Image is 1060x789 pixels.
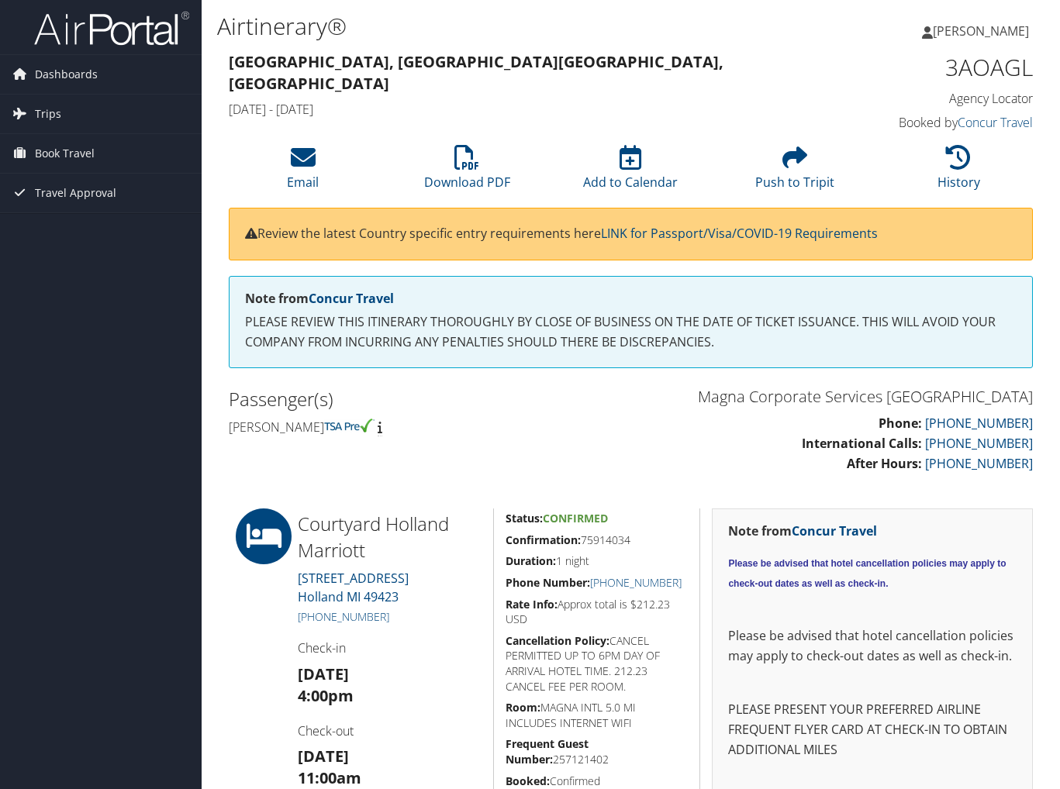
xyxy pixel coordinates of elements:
[792,522,877,539] a: Concur Travel
[802,435,922,452] strong: International Calls:
[217,10,768,43] h1: Airtinerary®
[506,773,550,788] strong: Booked:
[506,773,689,789] h5: Confirmed
[298,746,349,767] strong: [DATE]
[35,95,61,133] span: Trips
[229,419,620,436] h4: [PERSON_NAME]
[506,575,590,590] strong: Phone Number:
[309,290,394,307] a: Concur Travel
[506,553,689,569] h5: 1 night
[35,55,98,94] span: Dashboards
[298,722,482,739] h4: Check-out
[229,51,723,94] strong: [GEOGRAPHIC_DATA], [GEOGRAPHIC_DATA] [GEOGRAPHIC_DATA], [GEOGRAPHIC_DATA]
[728,522,877,539] strong: Note from
[849,90,1033,107] h4: Agency Locator
[506,633,609,648] strong: Cancellation Policy:
[34,10,189,47] img: airportal-logo.png
[424,153,510,191] a: Download PDF
[506,736,589,767] strong: Frequent Guest Number:
[298,511,482,563] h2: Courtyard Holland Marriott
[728,558,1006,589] span: Please be advised that hotel cancellation policies may apply to check-out dates as well as check-in.
[958,114,1033,131] a: Concur Travel
[879,415,922,432] strong: Phone:
[245,224,1017,244] p: Review the latest Country specific entry requirements here
[298,663,349,684] strong: [DATE]
[937,153,980,191] a: History
[245,290,394,307] strong: Note from
[298,767,361,788] strong: 11:00am
[925,455,1033,472] a: [PHONE_NUMBER]
[925,435,1033,452] a: [PHONE_NUMBER]
[229,386,620,412] h2: Passenger(s)
[543,511,608,525] span: Confirmed
[849,114,1033,131] h4: Booked by
[506,597,558,612] strong: Rate Info:
[287,153,319,191] a: Email
[643,386,1034,408] h3: Magna Corporate Services [GEOGRAPHIC_DATA]
[728,700,1017,760] p: PLEASE PRESENT YOUR PREFERRED AIRLINE FREQUENT FLYER CARD AT CHECK-IN TO OBTAIN ADDITIONAL MILES
[506,532,581,547] strong: Confirmation:
[298,570,409,605] a: [STREET_ADDRESS]Holland MI 49423
[506,553,556,568] strong: Duration:
[506,736,689,767] h5: 257121402
[849,51,1033,84] h1: 3AOAGL
[583,153,678,191] a: Add to Calendar
[590,575,682,590] a: [PHONE_NUMBER]
[506,700,689,730] h5: MAGNA INTL 5.0 MI INCLUDES INTERNET WIFI
[506,532,689,548] h5: 75914034
[298,609,389,624] a: [PHONE_NUMBER]
[728,626,1017,666] p: Please be advised that hotel cancellation policies may apply to check-out dates as well as check-in.
[506,700,540,715] strong: Room:
[847,455,922,472] strong: After Hours:
[298,685,354,706] strong: 4:00pm
[925,415,1033,432] a: [PHONE_NUMBER]
[324,419,375,432] img: tsa-precheck.png
[506,511,543,525] strong: Status:
[229,101,826,118] h4: [DATE] - [DATE]
[755,153,834,191] a: Push to Tripit
[506,597,689,627] h5: Approx total is $212.23 USD
[35,174,116,212] span: Travel Approval
[298,639,482,656] h4: Check-in
[506,633,689,694] h5: CANCEL PERMITTED UP TO 6PM DAY OF ARRIVAL HOTEL TIME. 212.23 CANCEL FEE PER ROOM.
[35,134,95,173] span: Book Travel
[922,8,1044,54] a: [PERSON_NAME]
[933,22,1029,40] span: [PERSON_NAME]
[245,312,1017,352] p: PLEASE REVIEW THIS ITINERARY THOROUGHLY BY CLOSE OF BUSINESS ON THE DATE OF TICKET ISSUANCE. THIS...
[601,225,878,242] a: LINK for Passport/Visa/COVID-19 Requirements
